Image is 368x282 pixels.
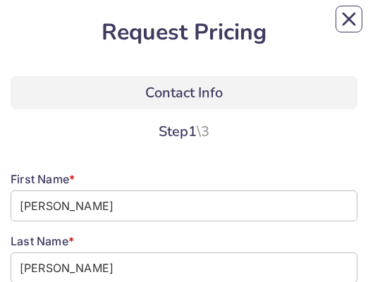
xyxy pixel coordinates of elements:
[159,122,209,141] span: Step 1
[336,6,362,32] button: Close
[197,122,209,141] span: \ 3
[145,83,223,102] span: Contact Info
[11,21,357,44] div: Request Pricing
[11,234,68,248] span: Last Name
[11,172,69,186] span: First Name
